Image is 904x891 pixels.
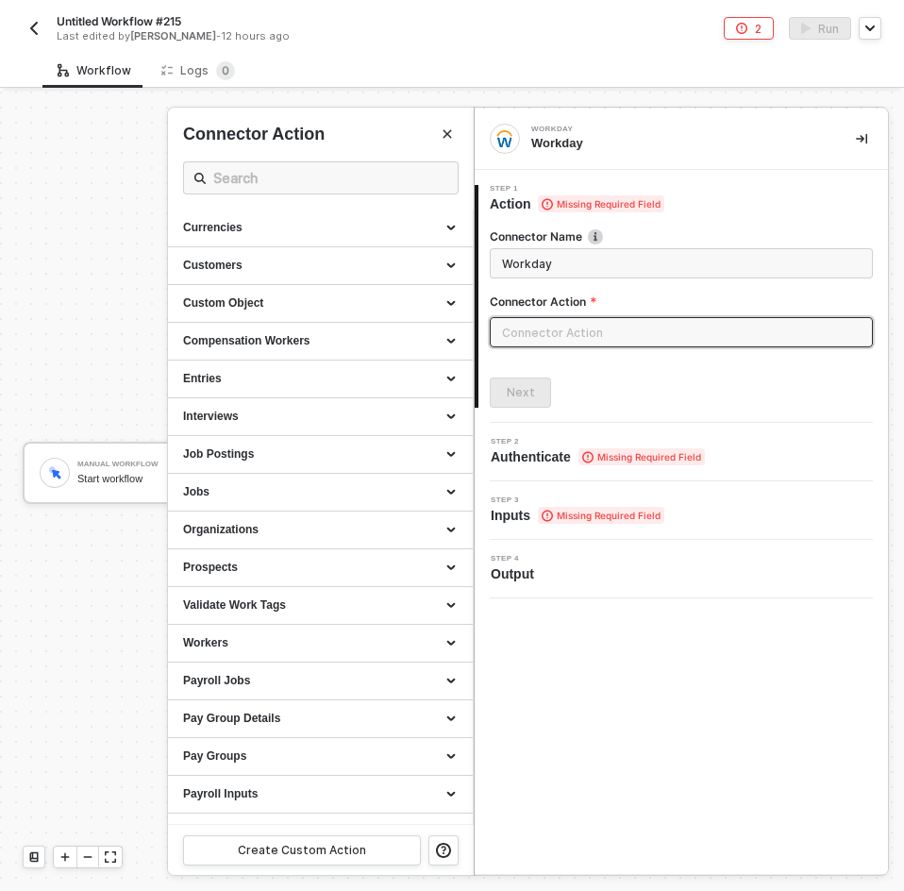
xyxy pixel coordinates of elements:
[490,194,664,213] span: Action
[856,133,867,144] span: icon-collapse-right
[755,21,762,37] div: 2
[105,851,116,863] span: icon-expand
[436,123,459,145] button: Close
[491,496,664,504] span: Step 3
[130,29,216,42] span: [PERSON_NAME]
[578,448,705,465] span: Missing Required Field
[490,228,873,244] label: Connector Name
[161,61,235,80] div: Logs
[491,564,542,583] span: Output
[216,61,235,80] sup: 0
[183,446,458,462] div: Job Postings
[183,333,458,349] div: Compensation Workers
[736,23,747,34] span: icon-error-page
[490,317,873,347] input: Connector Action
[183,786,458,802] div: Payroll Inputs
[183,409,458,425] div: Interviews
[183,635,458,651] div: Workers
[490,294,873,310] label: Connector Action
[26,21,42,36] img: back
[57,29,409,43] div: Last edited by - 12 hours ago
[491,555,542,563] span: Step 4
[502,253,857,274] input: Enter description
[724,17,774,40] button: 2
[183,597,458,614] div: Validate Work Tags
[183,123,459,146] div: Connector Action
[183,295,458,311] div: Custom Object
[238,843,366,858] div: Create Custom Action
[183,748,458,765] div: Pay Groups
[491,438,705,445] span: Step 2
[57,13,181,29] span: Untitled Workflow #215
[538,507,664,524] span: Missing Required Field
[538,195,664,212] span: Missing Required Field
[183,484,458,500] div: Jobs
[183,835,421,866] button: Create Custom Action
[491,506,664,525] span: Inputs
[183,560,458,576] div: Prospects
[496,130,513,147] img: integration-icon
[23,17,45,40] button: back
[59,851,71,863] span: icon-play
[194,171,206,186] span: icon-search
[183,371,458,387] div: Entries
[58,63,131,78] div: Workflow
[531,126,814,133] div: Workday
[183,673,458,689] div: Payroll Jobs
[490,378,551,408] button: Next
[491,447,705,466] span: Authenticate
[789,17,851,40] button: activateRun
[82,851,93,863] span: icon-minus
[588,229,603,244] img: icon-info
[183,522,458,538] div: Organizations
[475,185,888,408] div: Step 1Action Missing Required FieldConnector Nameicon-infoConnector ActionNext
[213,166,428,190] input: Search
[531,135,826,152] div: Workday
[183,711,458,727] div: Pay Group Details
[183,220,458,236] div: Currencies
[183,258,458,274] div: Customers
[490,185,664,193] span: Step 1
